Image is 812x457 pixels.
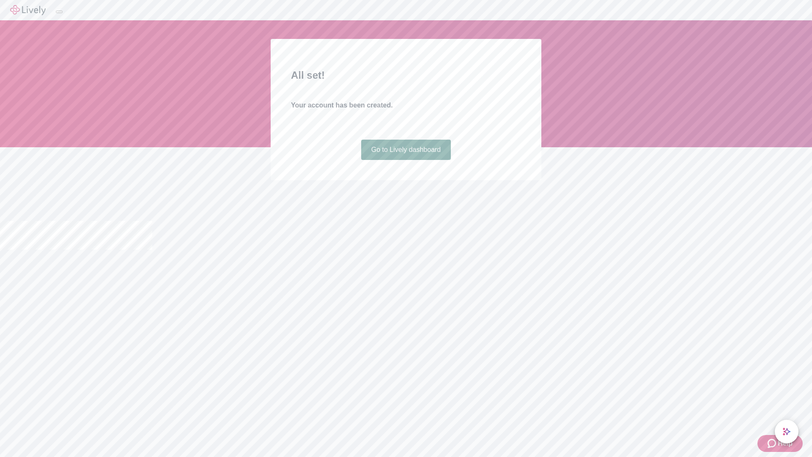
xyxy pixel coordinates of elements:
[291,68,521,83] h2: All set!
[775,420,798,443] button: chat
[778,438,793,449] span: Help
[757,435,803,452] button: Zendesk support iconHelp
[291,100,521,110] h4: Your account has been created.
[10,5,46,15] img: Lively
[56,11,63,13] button: Log out
[782,427,791,436] svg: Lively AI Assistant
[768,438,778,449] svg: Zendesk support icon
[361,140,451,160] a: Go to Lively dashboard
